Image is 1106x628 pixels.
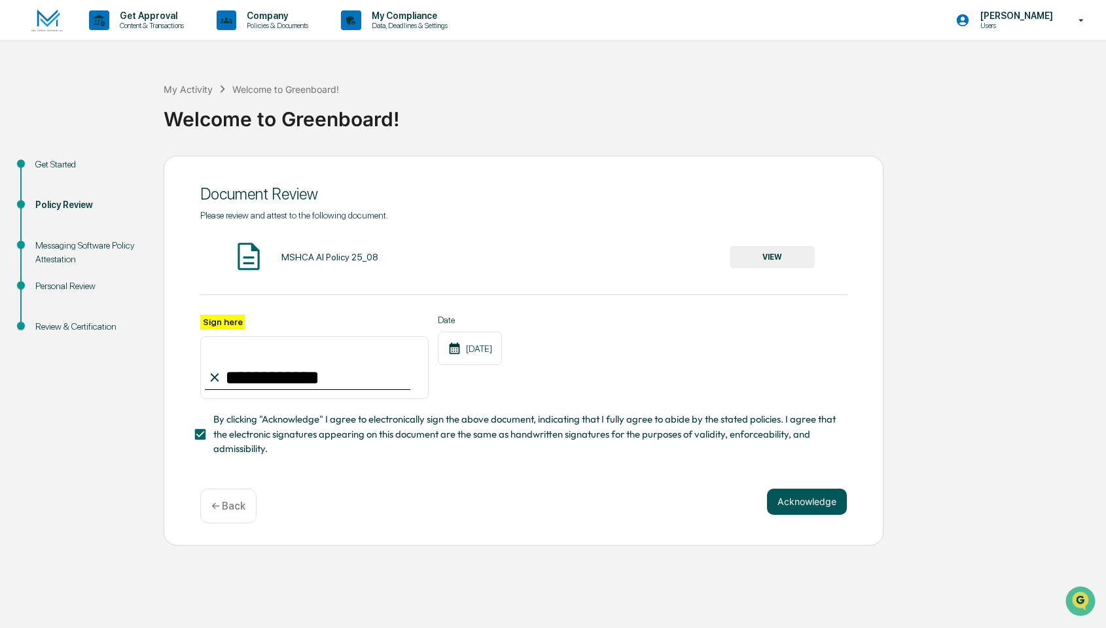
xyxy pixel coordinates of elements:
button: VIEW [730,246,815,268]
div: Get Started [35,158,143,171]
p: [PERSON_NAME] [970,10,1060,21]
span: Attestations [108,165,162,178]
p: Company [236,10,315,21]
a: 🗄️Attestations [90,160,168,183]
span: By clicking "Acknowledge" I agree to electronically sign the above document, indicating that I fu... [213,412,836,456]
a: Powered byPylon [92,221,158,232]
img: logo [31,9,63,32]
div: MSHCA AI Policy 25_08 [281,252,378,262]
p: How can we help? [13,27,238,48]
div: Start new chat [45,100,215,113]
p: Get Approval [109,10,190,21]
div: 🖐️ [13,166,24,177]
div: Welcome to Greenboard! [164,97,1099,131]
div: 🔎 [13,191,24,201]
button: Start new chat [223,104,238,120]
div: Welcome to Greenboard! [232,84,339,95]
div: [DATE] [438,332,502,365]
a: 🔎Data Lookup [8,184,88,208]
div: Review & Certification [35,320,143,334]
span: Pylon [130,222,158,232]
div: Personal Review [35,279,143,293]
div: 🗄️ [95,166,105,177]
a: 🖐️Preclearance [8,160,90,183]
span: Data Lookup [26,190,82,203]
p: Content & Transactions [109,21,190,30]
span: Please review and attest to the following document. [200,210,388,220]
span: Preclearance [26,165,84,178]
div: My Activity [164,84,213,95]
button: Acknowledge [767,489,847,515]
p: Policies & Documents [236,21,315,30]
img: Document Icon [232,240,265,273]
img: 1746055101610-c473b297-6a78-478c-a979-82029cc54cd1 [13,100,37,124]
label: Date [438,315,502,325]
label: Sign here [200,315,245,330]
p: Data, Deadlines & Settings [361,21,454,30]
div: We're available if you need us! [45,113,166,124]
div: Policy Review [35,198,143,212]
iframe: Open customer support [1064,585,1099,620]
p: My Compliance [361,10,454,21]
div: Messaging Software Policy Attestation [35,239,143,266]
p: Users [970,21,1060,30]
p: ← Back [211,500,245,512]
div: Document Review [200,184,847,203]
